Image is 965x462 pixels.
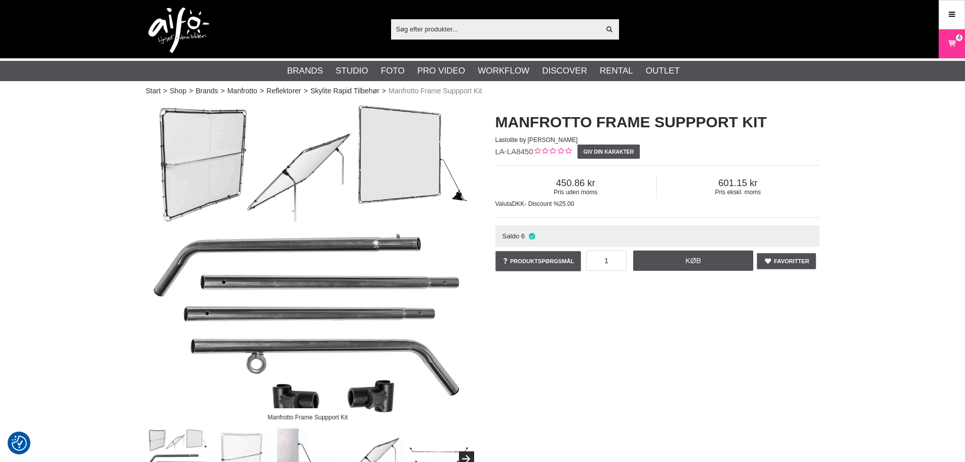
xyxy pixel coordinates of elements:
[170,86,186,96] a: Shop
[12,434,27,452] button: Samtykkepræferencer
[559,200,574,207] span: 25.00
[336,64,368,78] a: Studio
[304,86,308,96] span: >
[512,200,525,207] span: DKK
[266,86,301,96] a: Reflektorer
[646,64,680,78] a: Outlet
[189,86,193,96] span: >
[381,64,405,78] a: Foto
[542,64,587,78] a: Discover
[196,86,218,96] a: Brands
[495,112,820,133] h1: Manfrotto Frame Suppport Kit
[939,32,964,56] a: 4
[389,86,482,96] span: Manfrotto Frame Suppport Kit
[502,232,519,240] span: Saldo
[957,33,961,42] span: 4
[391,21,600,37] input: Søg efter produkter...
[259,408,356,426] div: Manfrotto Frame Suppport Kit
[495,136,578,144] span: Lastolite by [PERSON_NAME]
[657,189,820,196] span: Pris ekskl. moms
[527,232,536,240] i: På lager
[260,86,264,96] span: >
[633,251,754,271] a: Køb
[146,86,161,96] a: Start
[577,145,639,159] a: Giv din karakter
[478,64,529,78] a: Workflow
[227,86,257,96] a: Manfrotto
[757,253,817,269] a: Favoritter
[163,86,167,96] span: >
[287,64,323,78] a: Brands
[382,86,386,96] span: >
[417,64,465,78] a: Pro Video
[495,251,582,271] a: Produktspørgsmål
[495,189,657,196] span: Pris uden moms
[495,200,512,207] span: Valuta
[600,64,633,78] a: Rental
[495,177,657,189] span: 450.86
[311,86,379,96] a: Skylite Rapid Tilbehør
[146,101,470,426] img: Manfrotto Frame Suppport Kit
[657,177,820,189] span: 601.15
[12,436,27,451] img: Revisit consent button
[495,147,533,156] span: LA-LA8450
[521,232,525,240] span: 6
[221,86,225,96] span: >
[524,200,559,207] span: - Discount %
[533,147,571,157] div: Kundebed&#248;mmelse: 0
[148,8,209,53] img: logo.png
